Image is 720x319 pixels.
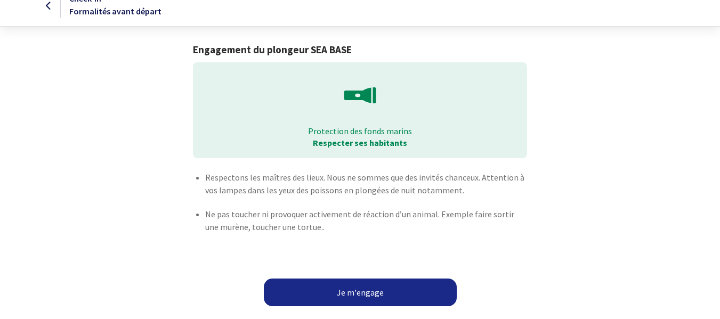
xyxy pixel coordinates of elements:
p: Protection des fonds marins [200,125,520,137]
h1: Engagement du plongeur SEA BASE [193,44,527,56]
p: Ne pas toucher ni provoquer activement de réaction d’un animal. Exemple faire sortir une murène, ... [205,208,527,233]
button: Je m'engage [264,279,457,306]
p: Respectons les maîtres des lieux. Nous ne sommes que des invités chanceux. Attention à vos lampes... [205,171,527,197]
strong: Respecter ses habitants [313,137,407,148]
